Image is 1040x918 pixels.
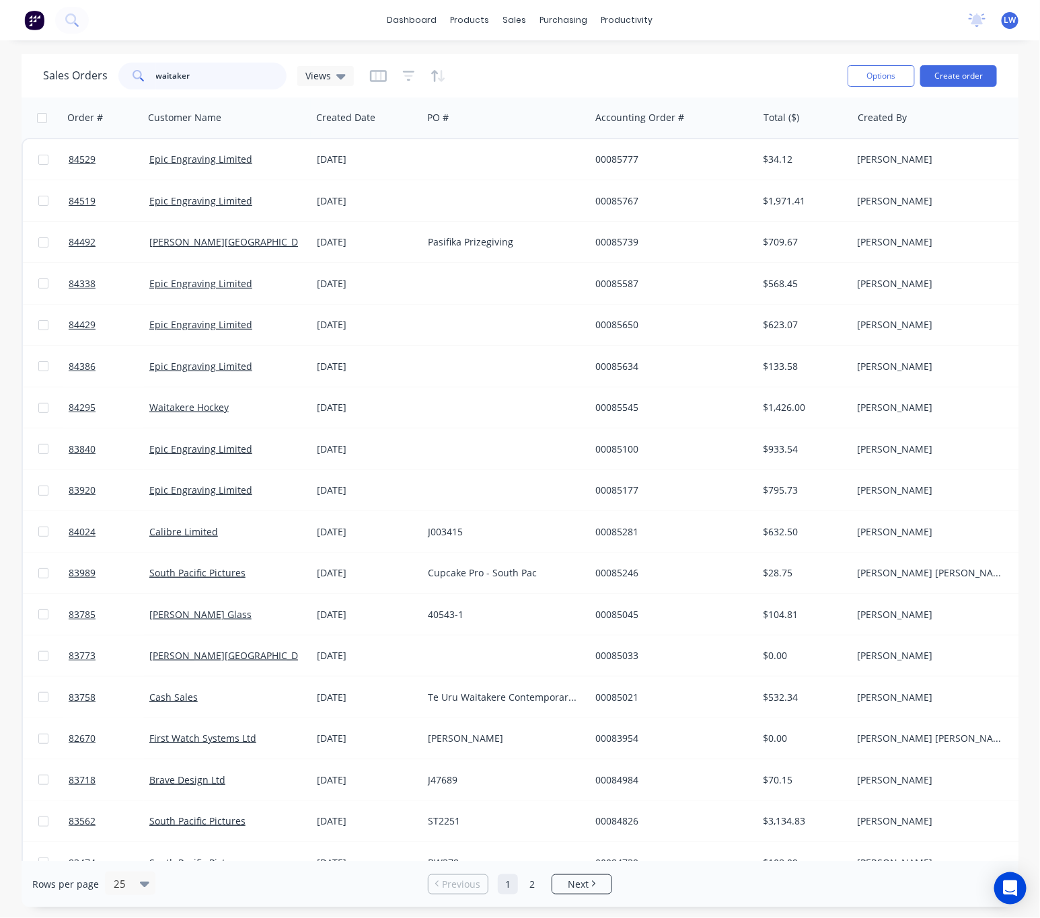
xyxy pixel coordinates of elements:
[764,277,842,291] div: $568.45
[498,874,518,894] a: Page 1 is your current page
[149,360,252,373] a: Epic Engraving Limited
[317,484,417,497] div: [DATE]
[595,401,745,414] div: 00085545
[857,814,1006,828] div: [PERSON_NAME]
[595,153,745,166] div: 00085777
[522,874,542,894] a: Page 2
[69,305,149,345] a: 84429
[764,318,842,332] div: $623.07
[764,525,842,539] div: $632.50
[764,443,842,456] div: $933.54
[69,677,149,718] a: 83758
[69,553,149,593] a: 83989
[149,814,246,827] a: South Pacific Pictures
[69,525,96,539] span: 84024
[69,181,149,221] a: 84519
[857,566,1006,580] div: [PERSON_NAME] [PERSON_NAME]
[317,194,417,208] div: [DATE]
[149,153,252,165] a: Epic Engraving Limited
[149,277,252,290] a: Epic Engraving Limited
[857,235,1006,249] div: [PERSON_NAME]
[496,10,533,30] div: sales
[69,801,149,841] a: 83562
[764,732,842,745] div: $0.00
[317,566,417,580] div: [DATE]
[69,512,149,552] a: 84024
[857,525,1006,539] div: [PERSON_NAME]
[429,878,488,891] a: Previous page
[595,10,660,30] div: productivity
[428,691,577,704] div: Te Uru Waitakere Contemporary Gallery
[595,194,745,208] div: 00085767
[149,649,318,662] a: [PERSON_NAME][GEOGRAPHIC_DATA]
[149,732,256,744] a: First Watch Systems Ltd
[69,691,96,704] span: 83758
[67,111,103,124] div: Order #
[317,608,417,621] div: [DATE]
[24,10,44,30] img: Factory
[69,636,149,676] a: 83773
[69,277,96,291] span: 84338
[595,484,745,497] div: 00085177
[764,235,842,249] div: $709.67
[317,401,417,414] div: [DATE]
[994,872,1027,905] div: Open Intercom Messenger
[595,566,745,580] div: 00085246
[428,235,577,249] div: Pasifika Prizegiving
[69,566,96,580] span: 83989
[317,443,417,456] div: [DATE]
[149,691,198,703] a: Cash Sales
[533,10,595,30] div: purchasing
[857,360,1006,373] div: [PERSON_NAME]
[149,443,252,455] a: Epic Engraving Limited
[857,153,1006,166] div: [PERSON_NAME]
[149,484,252,496] a: Epic Engraving Limited
[69,856,96,870] span: 83474
[149,194,252,207] a: Epic Engraving Limited
[69,194,96,208] span: 84519
[317,277,417,291] div: [DATE]
[857,277,1006,291] div: [PERSON_NAME]
[764,608,842,621] div: $104.81
[764,649,842,662] div: $0.00
[857,194,1006,208] div: [PERSON_NAME]
[69,814,96,828] span: 83562
[316,111,375,124] div: Created Date
[69,843,149,883] a: 83474
[595,318,745,332] div: 00085650
[764,773,842,787] div: $70.15
[595,608,745,621] div: 00085045
[156,63,287,89] input: Search...
[317,235,417,249] div: [DATE]
[69,608,96,621] span: 83785
[428,608,577,621] div: 40543-1
[69,732,96,745] span: 82670
[595,773,745,787] div: 00084984
[764,401,842,414] div: $1,426.00
[69,264,149,304] a: 84338
[595,277,745,291] div: 00085587
[857,484,1006,497] div: [PERSON_NAME]
[427,111,449,124] div: PO #
[149,401,229,414] a: Waitakere Hockey
[69,649,96,662] span: 83773
[568,878,589,891] span: Next
[764,856,842,870] div: $108.09
[764,484,842,497] div: $795.73
[422,874,618,894] ul: Pagination
[43,69,108,82] h1: Sales Orders
[305,69,331,83] span: Views
[149,773,225,786] a: Brave Design Ltd
[858,111,907,124] div: Created By
[857,401,1006,414] div: [PERSON_NAME]
[69,222,149,262] a: 84492
[428,856,577,870] div: BW378
[149,608,252,621] a: [PERSON_NAME] Glass
[857,856,1006,870] div: [PERSON_NAME]
[443,878,481,891] span: Previous
[764,566,842,580] div: $28.75
[149,566,246,579] a: South Pacific Pictures
[317,649,417,662] div: [DATE]
[595,525,745,539] div: 00085281
[317,732,417,745] div: [DATE]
